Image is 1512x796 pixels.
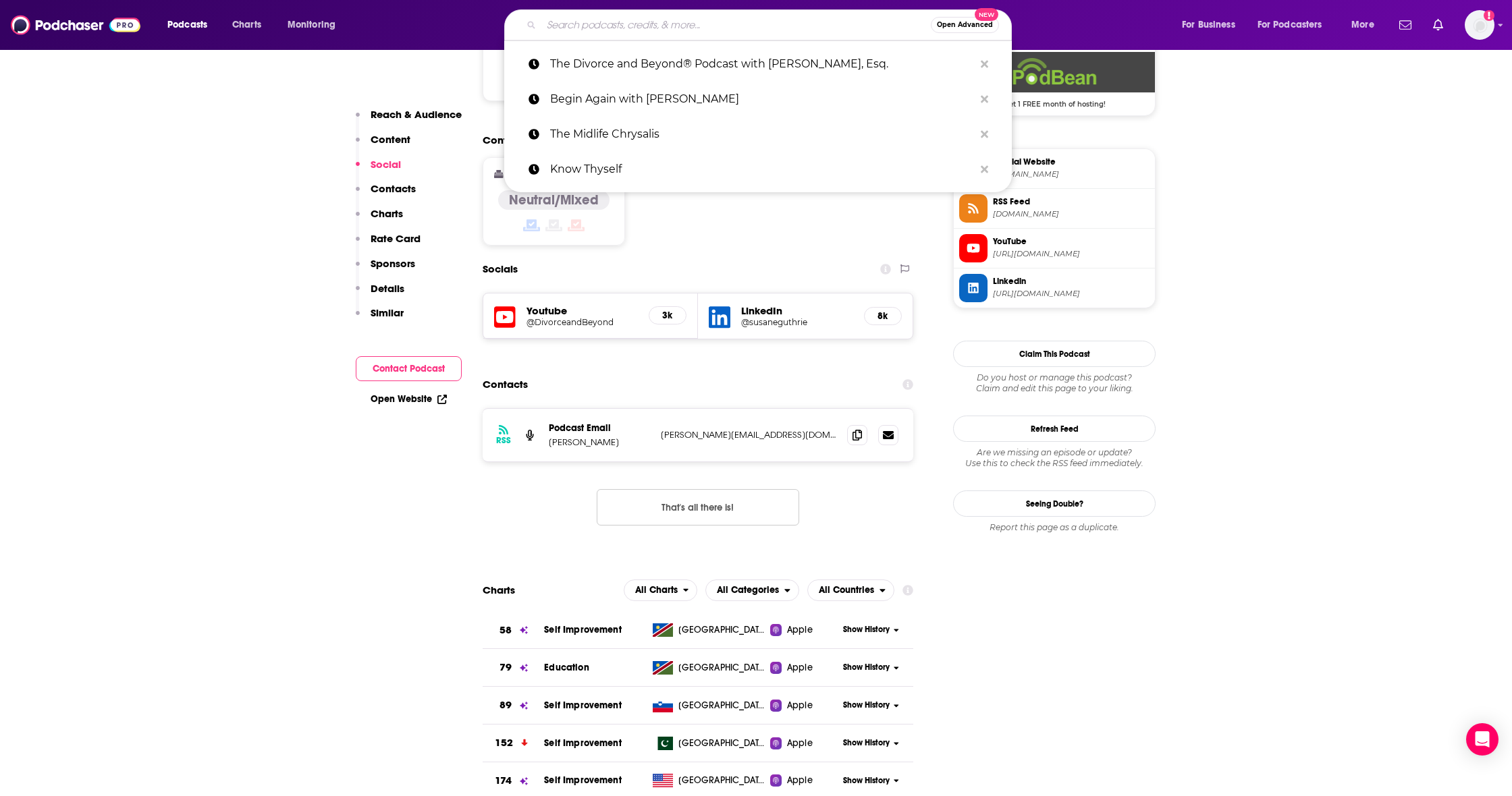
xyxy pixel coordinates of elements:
button: Show More [494,65,902,90]
span: Show History [843,737,890,749]
button: Show History [839,662,904,673]
a: Show notifications dropdown [1428,13,1449,36]
p: Contacts [371,182,416,195]
div: Claim and edit this page to your liking. [953,372,1156,394]
span: Get 1 FREE month of hosting! [954,92,1155,109]
span: Pakistan [678,737,766,750]
a: Seeing Double? [953,490,1156,517]
button: Show History [839,775,904,787]
span: https://www.linkedin.com/in/susaneguthrie [993,289,1150,299]
h2: Countries [807,579,894,601]
h2: Socials [483,256,518,282]
a: Self Improvement [544,774,621,786]
button: Similar [356,306,404,331]
h5: @DivorceandBeyond [526,317,638,327]
a: @susaneguthrie [741,317,853,327]
span: Slovenia [678,699,766,712]
svg: Add a profile image [1484,10,1494,21]
a: 58 [483,612,544,649]
button: Claim This Podcast [953,341,1156,367]
img: Podchaser - Follow, Share and Rate Podcasts [11,12,140,38]
p: Charts [371,207,403,220]
a: 152 [483,724,544,762]
span: Show History [843,775,890,787]
a: The Divorce and Beyond® Podcast with [PERSON_NAME], Esq. [504,47,1012,82]
span: Show History [843,624,890,635]
a: Apple [770,661,838,675]
span: United States [678,774,766,787]
a: Show notifications dropdown [1394,13,1417,36]
a: Self Improvement [544,737,621,749]
img: Podbean Deal: Get 1 FREE month of hosting! [954,52,1155,92]
h4: Neutral/Mixed [509,192,599,208]
button: Sponsors [356,257,415,282]
button: Social [356,158,401,183]
div: Open Intercom Messenger [1466,723,1498,756]
a: Apple [770,737,838,750]
a: Podbean Deal: Get 1 FREE month of hosting! [954,52,1155,107]
span: YouTube [993,235,1150,248]
p: The Divorce and Beyond® Podcast with Susan Guthrie, Esq. [550,47,974,82]
button: Content [356,133,410,158]
button: Details [356,282,404,307]
p: Know Thyself [550,152,974,187]
h2: Platforms [624,579,698,601]
a: Open Website [371,393,447,405]
h5: 8k [875,310,890,322]
button: Rate Card [356,232,421,257]
button: open menu [624,579,698,601]
p: Reach & Audience [371,108,462,121]
span: All Categories [717,586,779,595]
span: https://www.youtube.com/@DivorceandBeyond [993,249,1150,259]
span: Monitoring [288,16,335,34]
p: Content [371,133,410,146]
img: User Profile [1465,10,1494,40]
a: [GEOGRAPHIC_DATA] [647,661,771,675]
p: Details [371,282,404,295]
button: Show History [839,737,904,749]
a: Begin Again with [PERSON_NAME] [504,82,1012,117]
span: Logged in as sarahhallprinc [1465,10,1494,40]
a: Self Improvement [544,700,621,711]
button: open menu [1172,14,1252,36]
button: Show profile menu [1465,10,1494,40]
a: [GEOGRAPHIC_DATA] [647,737,771,750]
a: [GEOGRAPHIC_DATA] [647,699,771,712]
a: Apple [770,623,838,637]
span: New [975,8,999,21]
a: Apple [770,774,838,787]
h2: Contacts [483,372,528,397]
span: Linkedin [993,275,1150,287]
a: [GEOGRAPHIC_DATA] [647,623,771,637]
span: For Podcasters [1258,16,1322,34]
h2: Categories [705,579,799,601]
button: open menu [278,14,353,36]
a: The Midlife Chrysalis [504,117,1012,152]
span: All Countries [819,586,874,595]
a: RSS Feed[DOMAIN_NAME] [959,194,1150,223]
a: Self Improvement [544,624,621,635]
p: Podcast Email [549,422,650,434]
span: Apple [787,737,813,750]
button: Show History [839,700,904,711]
span: Podcasts [167,16,207,34]
a: [GEOGRAPHIC_DATA] [647,774,771,787]
h3: 89 [500,698,512,713]
button: Reach & Audience [356,108,462,133]
h3: 152 [495,735,512,751]
a: Official Website[DOMAIN_NAME] [959,154,1150,183]
button: Show History [839,624,904,635]
button: Contact Podcast [356,356,462,381]
p: Begin Again with Davina McCall [550,82,974,117]
h3: RSS [496,435,511,446]
p: Sponsors [371,257,415,270]
button: Refresh Feed [953,416,1156,442]
span: divorceandbeyond.podbean.com [993,169,1150,179]
a: 79 [483,649,544,686]
button: Open AdvancedNew [931,17,999,33]
p: [PERSON_NAME][EMAIL_ADDRESS][DOMAIN_NAME] [661,429,836,440]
